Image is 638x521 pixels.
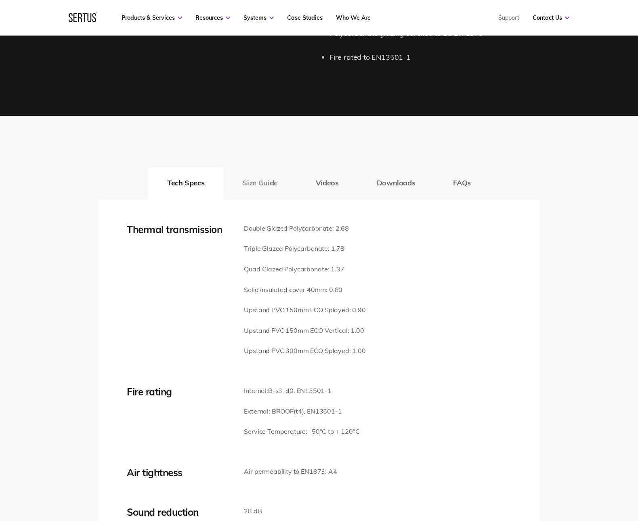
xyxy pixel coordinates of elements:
li: Fire rated to EN13501-1 [329,52,539,63]
div: Air tightness [127,466,232,479]
p: Service Temperature: -50°C to + 120°C [244,426,359,437]
div: Thermal transmission [127,223,232,235]
p: Upstand PVC 150mm ECO Splayed: 0.90 [244,305,365,315]
div: Sound reduction [127,506,232,518]
a: Support [498,14,519,21]
p: Internal: [244,386,359,396]
span: (t4), EN13501-1 [294,407,342,415]
p: Solid insulated cover 40mm: 0.80 [244,285,365,295]
a: Contact Us [533,14,569,21]
p: Upstand PVC 300mm ECO Splayed: 1.00 [244,346,365,356]
a: Systems [243,14,274,21]
a: Products & Services [122,14,182,21]
p: Upstand PVC 150mm ECO Vertical: 1.00 [244,326,365,336]
span: External: B [244,407,276,415]
p: Triple Glazed Polycarbonate: 1.78 [244,244,365,254]
a: Resources [195,14,230,21]
p: Air permeability to EN1873: A4 [244,466,337,477]
div: Fire rating [127,386,232,398]
a: Who We Are [336,14,371,21]
p: Double Glazed Polycarbonate: 2.68 [244,223,365,234]
p: Quad Glazed Polycarbonate: 1.37 [244,264,365,275]
a: Case Studies [287,14,323,21]
span: ROOF [276,407,294,415]
button: Videos [297,167,358,199]
button: FAQs [434,167,490,199]
p: 28 dB [244,506,262,517]
button: Downloads [358,167,434,199]
iframe: Chat Widget [493,427,638,521]
span: B-s3, d0, EN13501-1 [268,387,332,395]
button: Size Guide [223,167,296,199]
